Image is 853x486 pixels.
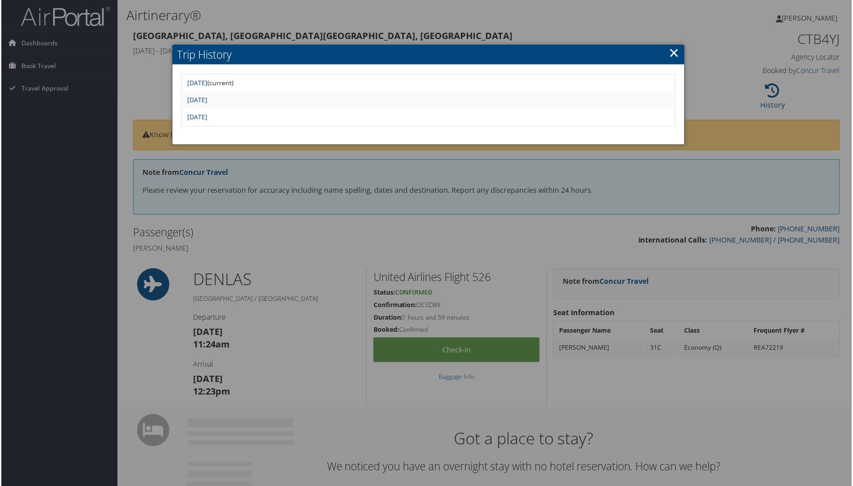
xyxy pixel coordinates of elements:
a: × [670,43,680,61]
a: [DATE] [186,96,207,104]
td: (current) [182,75,674,91]
h2: Trip History [172,45,685,65]
a: [DATE] [186,79,207,87]
a: [DATE] [186,113,207,121]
